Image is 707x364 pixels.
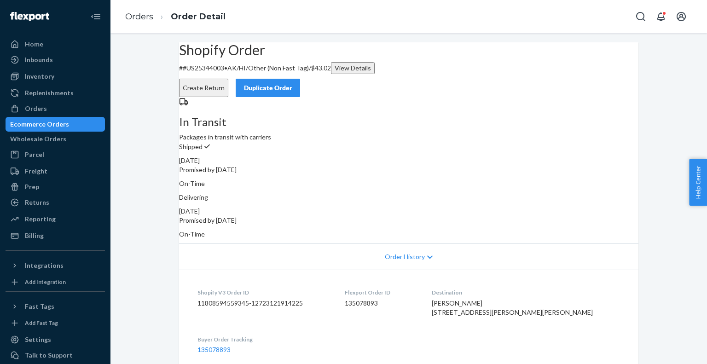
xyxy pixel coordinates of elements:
[6,332,105,347] a: Settings
[87,7,105,26] button: Close Navigation
[179,179,638,188] p: On-Time
[25,231,44,240] div: Billing
[6,132,105,146] a: Wholesale Orders
[25,351,73,360] div: Talk to Support
[6,117,105,132] a: Ecommerce Orders
[236,79,300,97] button: Duplicate Order
[6,318,105,329] a: Add Fast Tag
[345,289,417,296] dt: Flexport Order ID
[6,86,105,100] a: Replenishments
[6,164,105,179] a: Freight
[632,7,650,26] button: Open Search Box
[25,261,64,270] div: Integrations
[10,120,69,129] div: Ecommerce Orders
[6,147,105,162] a: Parcel
[6,69,105,84] a: Inventory
[179,193,638,202] p: Delivering
[25,40,43,49] div: Home
[6,348,105,363] a: Talk to Support
[25,182,39,191] div: Prep
[6,195,105,210] a: Returns
[179,116,638,142] div: Packages in transit with carriers
[179,230,638,239] p: On-Time
[25,278,66,286] div: Add Integration
[125,12,153,22] a: Orders
[197,346,231,353] a: 135078893
[179,42,638,58] h2: Shopify Order
[10,134,66,144] div: Wholesale Orders
[345,299,417,308] dd: 135078893
[6,277,105,288] a: Add Integration
[6,228,105,243] a: Billing
[6,37,105,52] a: Home
[179,165,638,174] p: Promised by [DATE]
[432,289,620,296] dt: Destination
[25,88,74,98] div: Replenishments
[25,167,47,176] div: Freight
[179,142,638,151] p: Shipped
[25,335,51,344] div: Settings
[25,302,54,311] div: Fast Tags
[227,64,309,72] span: AK/HI/Other (Non Fast Tag)
[179,216,638,225] p: Promised by [DATE]
[10,12,49,21] img: Flexport logo
[197,335,330,343] dt: Buyer Order Tracking
[118,3,233,30] ol: breadcrumbs
[197,289,330,296] dt: Shopify V3 Order ID
[25,319,58,327] div: Add Fast Tag
[331,62,375,74] button: View Details
[179,156,638,165] div: [DATE]
[179,116,638,128] h3: In Transit
[25,104,47,113] div: Orders
[6,52,105,67] a: Inbounds
[6,212,105,226] a: Reporting
[335,64,371,73] div: View Details
[243,83,292,92] div: Duplicate Order
[6,299,105,314] button: Fast Tags
[25,55,53,64] div: Inbounds
[6,101,105,116] a: Orders
[171,12,226,22] a: Order Detail
[25,214,56,224] div: Reporting
[25,72,54,81] div: Inventory
[689,159,707,206] button: Help Center
[179,62,638,74] p: # #US25344003 / $43.02
[224,64,227,72] span: •
[179,79,228,97] button: Create Return
[652,7,670,26] button: Open notifications
[179,207,638,216] div: [DATE]
[197,299,330,308] dd: 11808594559345-12723121914225
[6,258,105,273] button: Integrations
[385,252,425,261] span: Order History
[672,7,690,26] button: Open account menu
[432,299,593,316] span: [PERSON_NAME] [STREET_ADDRESS][PERSON_NAME][PERSON_NAME]
[25,198,49,207] div: Returns
[25,150,44,159] div: Parcel
[6,179,105,194] a: Prep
